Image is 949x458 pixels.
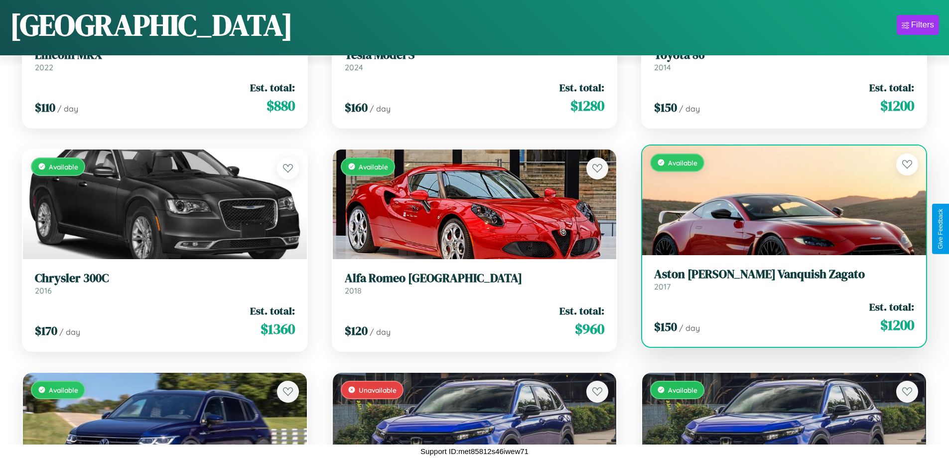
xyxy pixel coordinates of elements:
h3: Lincoln MKX [35,48,295,62]
div: Filters [911,20,934,30]
a: Toyota 862014 [654,48,914,72]
span: $ 170 [35,322,57,339]
span: $ 150 [654,99,677,116]
span: $ 1360 [261,319,295,339]
a: Chrysler 300C2016 [35,271,295,296]
span: / day [679,104,700,114]
p: Support ID: met85812s46iwew71 [420,445,529,458]
span: 2024 [345,62,363,72]
span: $ 120 [345,322,368,339]
span: / day [59,327,80,337]
div: Give Feedback [937,209,944,249]
span: $ 960 [575,319,604,339]
a: Alfa Romeo [GEOGRAPHIC_DATA]2018 [345,271,605,296]
span: 2017 [654,282,671,292]
span: / day [370,327,391,337]
h3: Alfa Romeo [GEOGRAPHIC_DATA] [345,271,605,286]
span: Est. total: [559,304,604,318]
span: $ 150 [654,318,677,335]
span: $ 110 [35,99,55,116]
span: $ 1280 [570,96,604,116]
h3: Toyota 86 [654,48,914,62]
span: Available [668,386,697,394]
span: Est. total: [869,80,914,95]
span: / day [370,104,391,114]
span: 2016 [35,286,52,296]
h3: Chrysler 300C [35,271,295,286]
a: Lincoln MKX2022 [35,48,295,72]
h3: Aston [PERSON_NAME] Vanquish Zagato [654,267,914,282]
span: Available [668,158,697,167]
span: Available [49,386,78,394]
span: 2014 [654,62,671,72]
span: 2018 [345,286,362,296]
span: $ 1200 [880,96,914,116]
a: Tesla Model S2024 [345,48,605,72]
span: Est. total: [250,80,295,95]
span: $ 1200 [880,315,914,335]
span: / day [57,104,78,114]
span: Est. total: [869,300,914,314]
span: $ 160 [345,99,368,116]
a: Aston [PERSON_NAME] Vanquish Zagato2017 [654,267,914,292]
span: Available [49,162,78,171]
span: 2022 [35,62,53,72]
span: Unavailable [359,386,397,394]
span: Available [359,162,388,171]
span: / day [679,323,700,333]
span: Est. total: [559,80,604,95]
h1: [GEOGRAPHIC_DATA] [10,4,293,45]
span: Est. total: [250,304,295,318]
span: $ 880 [267,96,295,116]
button: Filters [897,15,939,35]
h3: Tesla Model S [345,48,605,62]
